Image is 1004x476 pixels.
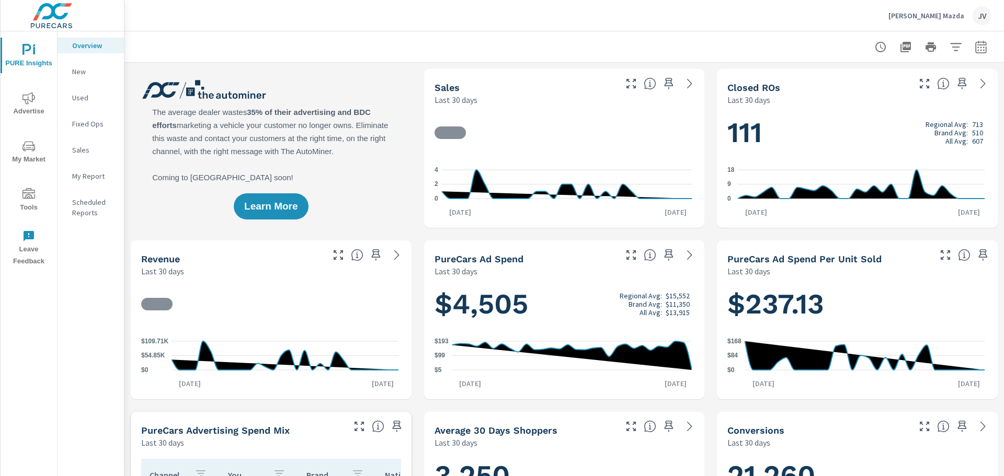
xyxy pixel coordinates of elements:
[435,338,449,345] text: $193
[141,265,184,277] p: Last 30 days
[958,249,971,261] span: Average cost of advertising per each vehicle sold at the dealer over the selected date range. The...
[934,129,968,137] p: Brand Avg:
[623,75,640,92] button: Make Fullscreen
[72,66,116,77] p: New
[727,195,731,202] text: 0
[951,207,987,217] p: [DATE]
[666,292,690,300] p: $15,552
[727,94,770,106] p: Last 30 days
[660,247,677,263] span: Save this to your personalized report
[389,247,405,263] a: See more details in report
[954,75,971,92] span: Save this to your personalized report
[4,230,54,268] span: Leave Feedback
[745,378,782,389] p: [DATE]
[916,75,933,92] button: Make Fullscreen
[141,338,168,345] text: $109.71K
[973,6,991,25] div: JV
[58,142,124,158] div: Sales
[435,82,460,93] h5: Sales
[971,37,991,57] button: Select Date Range
[954,418,971,435] span: Save this to your personalized report
[141,352,165,359] text: $54.85K
[141,366,149,374] text: $0
[972,120,983,129] p: 713
[727,366,735,374] text: $0
[738,207,774,217] p: [DATE]
[58,116,124,132] div: Fixed Ops
[234,193,308,219] button: Learn More
[4,92,54,118] span: Advertise
[72,171,116,181] p: My Report
[4,140,54,166] span: My Market
[435,195,438,202] text: 0
[435,253,523,264] h5: PureCars Ad Spend
[895,37,916,57] button: "Export Report to PDF"
[72,197,116,218] p: Scheduled Reports
[945,37,966,57] button: Apply Filters
[681,418,698,435] a: See more details in report
[972,129,983,137] p: 510
[58,38,124,53] div: Overview
[435,425,557,436] h5: Average 30 Days Shoppers
[623,247,640,263] button: Make Fullscreen
[727,181,731,188] text: 9
[640,308,662,317] p: All Avg:
[888,11,964,20] p: [PERSON_NAME] Mazda
[629,300,662,308] p: Brand Avg:
[1,31,57,272] div: nav menu
[372,420,384,433] span: This table looks at how you compare to the amount of budget you spend per channel as opposed to y...
[666,308,690,317] p: $13,915
[435,181,438,188] text: 2
[657,207,694,217] p: [DATE]
[141,436,184,449] p: Last 30 days
[951,378,987,389] p: [DATE]
[72,119,116,129] p: Fixed Ops
[727,115,987,150] h1: 111
[666,300,690,308] p: $11,350
[435,286,694,322] h1: $4,505
[435,94,477,106] p: Last 30 days
[937,420,950,433] span: The number of dealer-specified goals completed by a visitor. [Source: This data is provided by th...
[926,120,968,129] p: Regional Avg:
[452,378,488,389] p: [DATE]
[623,418,640,435] button: Make Fullscreen
[727,425,784,436] h5: Conversions
[389,418,405,435] span: Save this to your personalized report
[58,90,124,106] div: Used
[937,247,954,263] button: Make Fullscreen
[351,249,363,261] span: Total sales revenue over the selected date range. [Source: This data is sourced from the dealer’s...
[435,166,438,173] text: 4
[72,145,116,155] p: Sales
[172,378,208,389] p: [DATE]
[58,168,124,184] div: My Report
[644,77,656,90] span: Number of vehicles sold by the dealership over the selected date range. [Source: This data is sou...
[72,40,116,51] p: Overview
[727,436,770,449] p: Last 30 days
[727,338,741,345] text: $168
[4,188,54,214] span: Tools
[4,44,54,69] span: PURE Insights
[644,249,656,261] span: Total cost of media for all PureCars channels for the selected dealership group over the selected...
[364,378,401,389] p: [DATE]
[727,253,882,264] h5: PureCars Ad Spend Per Unit Sold
[945,137,968,145] p: All Avg:
[727,82,780,93] h5: Closed ROs
[141,253,180,264] h5: Revenue
[435,352,445,359] text: $99
[351,418,368,435] button: Make Fullscreen
[681,75,698,92] a: See more details in report
[442,207,478,217] p: [DATE]
[244,202,298,211] span: Learn More
[975,75,991,92] a: See more details in report
[435,265,477,277] p: Last 30 days
[657,378,694,389] p: [DATE]
[435,436,477,449] p: Last 30 days
[72,92,116,103] p: Used
[972,137,983,145] p: 607
[620,292,662,300] p: Regional Avg:
[660,418,677,435] span: Save this to your personalized report
[916,418,933,435] button: Make Fullscreen
[58,64,124,79] div: New
[330,247,347,263] button: Make Fullscreen
[727,352,738,359] text: $84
